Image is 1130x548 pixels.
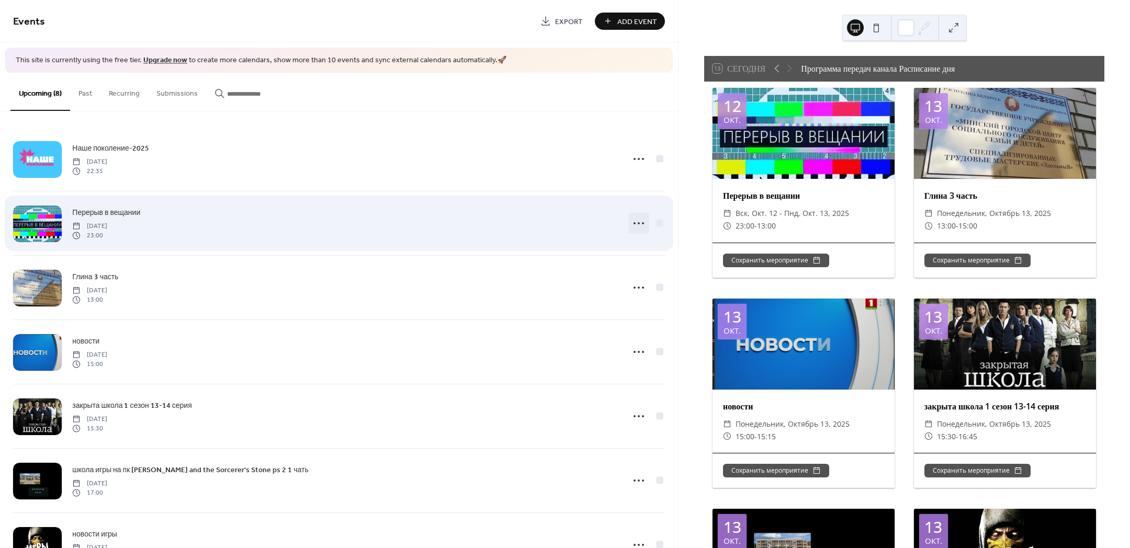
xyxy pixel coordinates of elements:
a: Глина 3 часть [72,271,118,283]
span: - [956,430,958,443]
div: окт. [925,327,942,335]
div: ​ [924,207,933,220]
div: окт. [925,537,942,545]
span: - [754,430,757,443]
span: 17:00 [72,488,107,498]
div: ​ [723,430,731,443]
span: 22:35 [72,167,107,176]
span: 15:00 [958,220,977,232]
a: школа игры на пк [PERSON_NAME] and the Sorcerer's Stone ps 2 1 чать [72,464,308,476]
div: 13 [924,519,942,535]
a: Upgrade now [143,53,187,67]
button: Сохранить мероприятие [723,254,829,267]
span: This site is currently using the free tier. to create more calendars, show more than 10 events an... [16,55,506,66]
span: Глина 3 часть [72,271,118,282]
span: 23:00 [72,231,107,241]
div: окт. [724,537,741,545]
div: 13 [724,519,741,535]
a: Export [533,13,591,30]
button: Recurring [100,73,148,110]
span: понедельник, октябрь 13, 2025 [937,418,1051,430]
span: Events [13,12,45,32]
span: понедельник, октябрь 13, 2025 [736,418,850,430]
div: 13 [924,309,942,325]
button: Past [70,73,100,110]
span: 13:00 [757,220,776,232]
button: Add Event [595,13,665,30]
span: 15:00 [72,360,107,369]
div: ​ [924,220,933,232]
span: [DATE] [72,286,107,295]
span: понедельник, октябрь 13, 2025 [937,207,1051,220]
span: - [956,220,958,232]
span: [DATE] [72,221,107,231]
button: Upcoming (8) [10,73,70,111]
span: вск, окт. 12 - пнд, окт. 13, 2025 [736,207,849,220]
div: Перерыв в вещании [713,189,895,202]
div: ​ [924,430,933,443]
div: ​ [723,418,731,430]
span: 15:30 [72,424,107,433]
a: Перерыв в вещании [72,207,140,219]
span: Add Event [617,16,657,27]
div: окт. [925,116,942,124]
span: [DATE] [72,157,107,166]
div: ​ [723,207,731,220]
a: закрыта школа 1 сезон 13-14 серия [72,399,191,412]
span: 13:00 [937,220,956,232]
a: новости [72,335,99,347]
span: 15:15 [757,430,776,443]
div: Глина 3 часть [914,189,1096,202]
span: Перерыв в вещании [72,207,140,218]
span: школа игры на пк [PERSON_NAME] and the Sorcerer's Stone ps 2 1 чать [72,464,308,475]
button: Submissions [148,73,206,110]
span: - [754,220,757,232]
div: окт. [724,327,741,335]
div: 13 [724,309,741,325]
span: [DATE] [72,478,107,488]
div: 13 [924,98,942,114]
div: окт. [724,116,741,124]
span: 15:30 [937,430,956,443]
div: ​ [924,418,933,430]
button: Сохранить мероприятие [924,254,1031,267]
button: Сохранить мероприятие [924,464,1031,477]
span: Export [555,16,583,27]
div: Программа передач канала Расписание дня [801,62,955,75]
span: 13:00 [72,295,107,305]
span: [DATE] [72,350,107,359]
span: новости игры [72,529,117,540]
span: [DATE] [72,414,107,424]
span: 16:45 [958,430,977,443]
button: Сохранить мероприятие [723,464,829,477]
span: 23:00 [736,220,754,232]
a: Наше поколение-2025 [72,142,149,154]
div: закрыта школа 1 сезон 13-14 серия [914,400,1096,413]
span: Наше поколение-2025 [72,143,149,154]
span: 15:00 [736,430,754,443]
div: ​ [723,220,731,232]
span: закрыта школа 1 сезон 13-14 серия [72,400,191,411]
div: 12 [724,98,741,114]
a: новости игры [72,528,117,540]
div: новости [713,400,895,413]
span: новости [72,336,99,347]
